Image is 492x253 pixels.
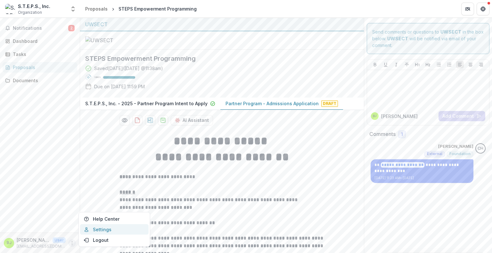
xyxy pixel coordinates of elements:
div: UWSECT [85,20,359,28]
span: External [427,152,442,156]
nav: breadcrumb [83,4,199,13]
p: User [53,237,66,243]
p: 100 % [94,75,101,80]
div: Saved [DATE] ( [DATE] @ 11:38am ) [94,65,163,72]
button: Preview 028907cd-5f9f-45e6-b61f-60ee4e40812d-1.pdf [119,115,130,125]
a: Documents [3,75,77,86]
h2: Comments [369,131,396,137]
p: Due on [DATE] 11:59 PM [94,83,145,90]
button: download-proposal [132,115,143,125]
button: Strike [403,61,411,68]
p: [EMAIL_ADDRESS][DOMAIN_NAME] [17,243,66,249]
button: Notifications2 [3,23,77,33]
span: Foundation [449,152,471,156]
div: Dashboard [13,38,72,44]
button: AI Assistant [171,115,213,125]
button: Align Left [456,61,464,68]
button: download-proposal [145,115,155,125]
span: 2 [68,25,75,31]
strong: UWSECT [387,36,408,41]
div: S.T.E.P.S., Inc. [18,3,50,10]
div: Beatrice Jennette [373,115,377,118]
span: Draft [321,100,338,107]
button: download-proposal [158,115,168,125]
img: S.T.E.P.S., Inc. [5,4,15,14]
div: Proposals [85,5,108,12]
button: Get Help [477,3,489,15]
strong: UWSECT [440,29,461,35]
div: Tasks [13,51,72,58]
a: Dashboard [3,36,77,46]
button: Align Right [477,61,485,68]
p: [PERSON_NAME] [438,143,473,150]
a: Proposals [83,4,110,13]
p: [PERSON_NAME] [17,237,50,243]
div: Proposals [13,64,72,71]
button: Ordered List [446,61,453,68]
div: Documents [13,77,72,84]
button: Heading 1 [414,61,421,68]
button: Underline [382,61,389,68]
span: Notifications [13,26,68,31]
div: STEPS Empowerment Programming [119,5,197,12]
img: UWSECT [85,36,149,44]
p: Partner Program - Admissions Application [225,100,319,107]
button: Italicize [392,61,400,68]
a: Tasks [3,49,77,59]
span: 1 [401,132,403,137]
a: Proposals [3,62,77,73]
button: Bullet List [435,61,443,68]
button: More [68,239,76,247]
button: Align Center [467,61,474,68]
div: Carli Herz [478,146,483,151]
button: Add Comment [439,111,485,121]
p: S.T.E.P.S., Inc. - 2025 - Partner Program Intent to Apply [85,100,208,107]
button: Heading 2 [424,61,432,68]
p: [PERSON_NAME] [381,113,418,120]
p: [DATE] 11:23 AM • [DATE] [374,176,470,180]
button: Open entity switcher [69,3,78,15]
button: Partners [461,3,474,15]
span: Organization [18,10,42,15]
h2: STEPS Empowerment Programming [85,55,348,62]
button: Bold [371,61,379,68]
div: Beatrice Jennette [7,241,12,245]
div: Send comments or questions to in the box below. will be notified via email of your comment. [367,23,489,54]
